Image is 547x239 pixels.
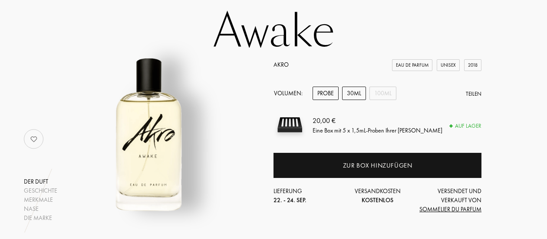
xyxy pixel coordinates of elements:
img: Awake Akro [60,47,237,223]
span: Kostenlos [362,196,393,204]
div: 2018 [464,59,481,71]
a: Akro [273,61,289,68]
div: Lieferung [273,187,343,205]
img: no_like_p.png [25,130,43,148]
h1: Awake [56,8,491,55]
span: 22. - 24. Sep. [273,196,306,204]
span: Sommelier du Parfum [419,205,481,213]
div: 100mL [369,87,396,100]
div: Teilen [466,90,481,98]
div: Zur Box hinzufügen [343,161,412,171]
div: Unisex [437,59,460,71]
div: Der Duft [24,177,57,186]
div: Auf Lager [450,122,481,130]
div: Probe [313,87,339,100]
div: Eau de Parfum [392,59,432,71]
div: Merkmale [24,195,57,204]
div: 20,00 € [313,115,442,126]
div: Versandkosten [343,187,412,205]
div: Volumen: [273,87,307,100]
div: Nase [24,204,57,213]
div: Versendet und verkauft von [412,187,481,214]
div: Geschichte [24,186,57,195]
div: Die Marke [24,213,57,223]
img: sample box [273,109,306,141]
div: Eine Box mit 5 x 1,5mL-Proben Ihrer [PERSON_NAME] [313,126,442,135]
div: 30mL [342,87,366,100]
